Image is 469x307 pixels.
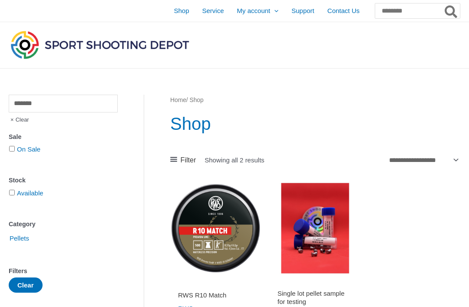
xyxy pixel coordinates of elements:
div: Stock [9,174,118,187]
div: Filters [9,265,118,277]
a: Home [170,97,186,103]
button: Clear [9,277,43,293]
img: RWS R10 Match [170,183,261,274]
span: Filter [181,154,196,167]
a: RWS R10 Match [178,291,253,303]
div: Sale [9,131,118,143]
input: On Sale [9,146,15,152]
a: Pellets [9,234,30,241]
button: Search [443,3,460,18]
h2: RWS R10 Match [178,291,253,300]
nav: Breadcrumb [170,95,460,106]
a: Filter [170,154,196,167]
span: Pellets [9,231,30,246]
h1: Shop [170,112,460,136]
iframe: Customer reviews powered by Trustpilot [277,279,353,289]
span: Clear [9,112,29,127]
a: On Sale [17,145,40,153]
img: Sport Shooting Depot [9,29,191,61]
h2: Single lot pellet sample for testing [277,289,353,306]
img: Single lot pellet sample for testing [270,183,360,274]
div: Category [9,218,118,231]
iframe: Customer reviews powered by Trustpilot [178,279,253,289]
p: Showing all 2 results [205,157,264,163]
input: Available [9,190,15,195]
a: Available [17,189,43,197]
select: Shop order [386,153,460,166]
